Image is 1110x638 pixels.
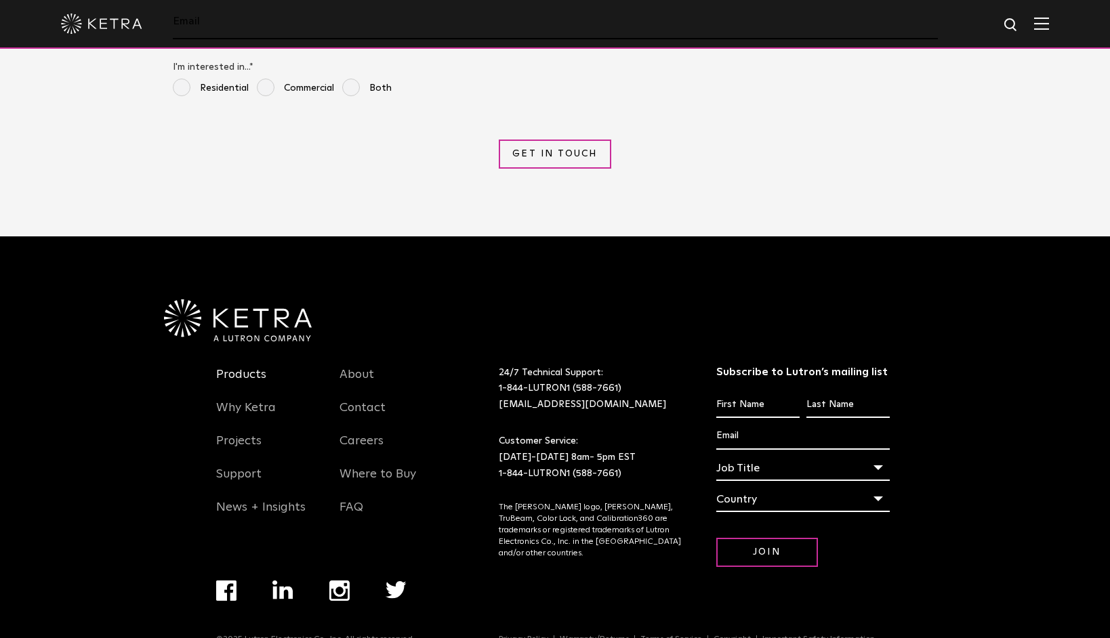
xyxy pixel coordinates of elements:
p: Customer Service: [DATE]-[DATE] 8am- 5pm EST [499,433,682,482]
div: Country [716,486,890,512]
img: ketra-logo-2019-white [61,14,142,34]
input: Last Name [806,392,890,418]
a: Contact [340,400,386,431]
div: Navigation Menu [216,580,442,635]
div: Job Title [716,455,890,481]
input: Get in Touch [499,140,611,169]
input: First Name [716,392,800,418]
span: Both [342,79,392,98]
a: 1-844-LUTRON1 (588-7661) [499,469,621,478]
a: Careers [340,433,384,465]
h3: Subscribe to Lutron’s mailing list [716,365,890,379]
a: About [340,367,374,398]
a: Projects [216,433,262,465]
img: search icon [1003,17,1020,34]
img: facebook [216,580,237,601]
a: Support [216,467,262,498]
a: Where to Buy [340,467,416,498]
input: Join [716,538,818,567]
img: linkedin [272,580,293,599]
p: 24/7 Technical Support: [499,365,682,413]
span: Residential [173,79,249,98]
a: 1-844-LUTRON1 (588-7661) [499,383,621,393]
img: twitter [386,581,407,599]
img: Hamburger%20Nav.svg [1034,17,1049,30]
a: FAQ [340,500,363,531]
img: Ketra-aLutronCo_White_RGB [164,299,312,341]
a: Products [216,367,266,398]
span: Commercial [257,79,334,98]
a: News + Insights [216,500,306,531]
div: Navigation Menu [340,365,443,531]
span: I'm interested in... [173,62,249,72]
div: Navigation Menu [216,365,319,531]
a: Why Ketra [216,400,276,431]
a: [EMAIL_ADDRESS][DOMAIN_NAME] [499,400,666,409]
p: The [PERSON_NAME] logo, [PERSON_NAME], TruBeam, Color Lock, and Calibration360 are trademarks or ... [499,502,682,559]
img: instagram [329,580,350,601]
input: Email [716,423,890,449]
